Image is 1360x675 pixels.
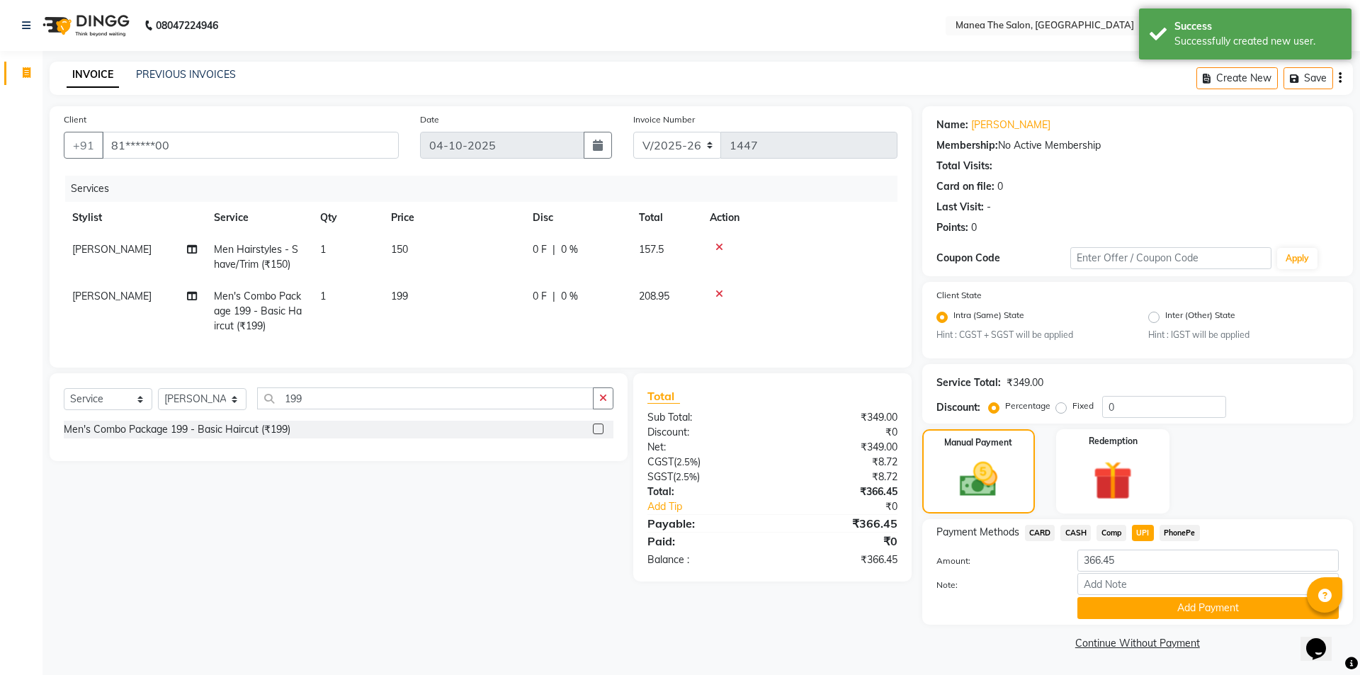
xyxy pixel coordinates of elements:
[214,290,302,332] span: Men's Combo Package 199 - Basic Haircut (₹199)
[925,636,1350,651] a: Continue Without Payment
[1007,375,1043,390] div: ₹349.00
[936,400,980,415] div: Discount:
[1196,67,1278,89] button: Create New
[637,552,772,567] div: Balance :
[1132,525,1154,541] span: UPI
[1072,399,1094,412] label: Fixed
[637,440,772,455] div: Net:
[1160,525,1200,541] span: PhonePe
[926,555,1067,567] label: Amount:
[953,309,1024,326] label: Intra (Same) State
[64,422,290,437] div: Men's Combo Package 199 - Basic Haircut (₹199)
[647,470,673,483] span: SGST
[1300,618,1346,661] iframe: chat widget
[936,138,1339,153] div: No Active Membership
[320,290,326,302] span: 1
[795,499,907,514] div: ₹0
[136,68,236,81] a: PREVIOUS INVOICES
[1060,525,1091,541] span: CASH
[997,179,1003,194] div: 0
[420,113,439,126] label: Date
[552,289,555,304] span: |
[637,425,772,440] div: Discount:
[637,484,772,499] div: Total:
[936,375,1001,390] div: Service Total:
[382,202,524,234] th: Price
[772,515,907,532] div: ₹366.45
[647,455,674,468] span: CGST
[936,329,1127,341] small: Hint : CGST + SGST will be applied
[676,471,697,482] span: 2.5%
[948,458,1009,501] img: _cash.svg
[1148,329,1339,341] small: Hint : IGST will be applied
[391,243,408,256] span: 150
[637,410,772,425] div: Sub Total:
[1096,525,1126,541] span: Comp
[561,242,578,257] span: 0 %
[561,289,578,304] span: 0 %
[971,118,1050,132] a: [PERSON_NAME]
[772,455,907,470] div: ₹8.72
[67,62,119,88] a: INVOICE
[936,159,992,174] div: Total Visits:
[936,200,984,215] div: Last Visit:
[65,176,908,202] div: Services
[772,410,907,425] div: ₹349.00
[637,515,772,532] div: Payable:
[391,290,408,302] span: 199
[936,289,982,302] label: Client State
[936,220,968,235] div: Points:
[647,389,680,404] span: Total
[1277,248,1317,269] button: Apply
[524,202,630,234] th: Disc
[312,202,382,234] th: Qty
[772,470,907,484] div: ₹8.72
[533,289,547,304] span: 0 F
[987,200,991,215] div: -
[772,440,907,455] div: ₹349.00
[552,242,555,257] span: |
[64,113,86,126] label: Client
[676,456,698,467] span: 2.5%
[320,243,326,256] span: 1
[72,290,152,302] span: [PERSON_NAME]
[944,436,1012,449] label: Manual Payment
[637,533,772,550] div: Paid:
[156,6,218,45] b: 08047224946
[1174,34,1341,49] div: Successfully created new user.
[936,525,1019,540] span: Payment Methods
[1005,399,1050,412] label: Percentage
[1283,67,1333,89] button: Save
[936,138,998,153] div: Membership:
[639,290,669,302] span: 208.95
[701,202,897,234] th: Action
[639,243,664,256] span: 157.5
[1077,573,1339,595] input: Add Note
[936,179,994,194] div: Card on file:
[633,113,695,126] label: Invoice Number
[637,470,772,484] div: ( )
[936,118,968,132] div: Name:
[1089,435,1138,448] label: Redemption
[1081,456,1145,505] img: _gift.svg
[214,243,298,271] span: Men Hairstyles - Shave/Trim (₹150)
[1077,597,1339,619] button: Add Payment
[1025,525,1055,541] span: CARD
[971,220,977,235] div: 0
[72,243,152,256] span: [PERSON_NAME]
[772,425,907,440] div: ₹0
[102,132,399,159] input: Search by Name/Mobile/Email/Code
[257,387,594,409] input: Search or Scan
[772,552,907,567] div: ₹366.45
[772,533,907,550] div: ₹0
[772,484,907,499] div: ₹366.45
[1174,19,1341,34] div: Success
[533,242,547,257] span: 0 F
[205,202,312,234] th: Service
[936,251,1070,266] div: Coupon Code
[64,202,205,234] th: Stylist
[630,202,701,234] th: Total
[637,455,772,470] div: ( )
[926,579,1067,591] label: Note:
[1077,550,1339,572] input: Amount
